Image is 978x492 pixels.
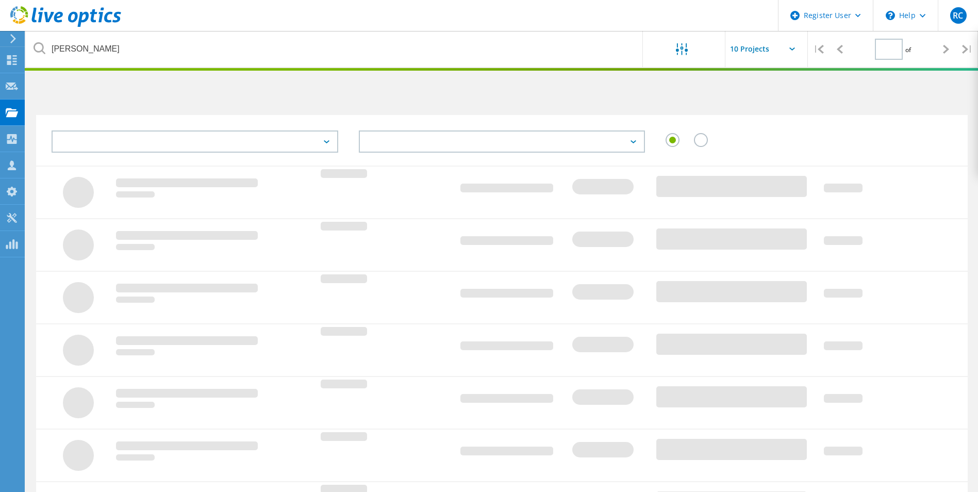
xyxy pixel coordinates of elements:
[953,11,963,20] span: RC
[957,31,978,68] div: |
[905,45,911,54] span: of
[886,11,895,20] svg: \n
[808,31,829,68] div: |
[10,22,121,29] a: Live Optics Dashboard
[26,31,643,67] input: undefined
